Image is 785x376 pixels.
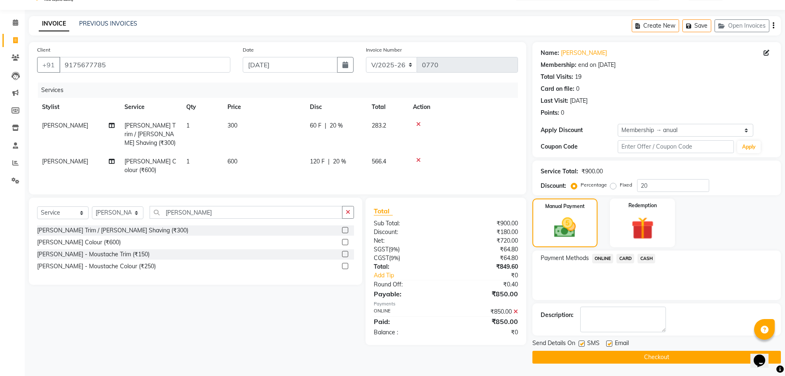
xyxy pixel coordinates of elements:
div: ₹64.80 [446,245,524,254]
span: Total [374,207,393,215]
th: Stylist [37,98,120,116]
label: Fixed [620,181,632,189]
div: Name: [541,49,559,57]
div: end on [DATE] [578,61,616,69]
div: ₹850.00 [446,289,524,299]
div: Points: [541,109,559,117]
div: Discount: [541,182,566,190]
div: Apply Discount [541,126,618,135]
label: Manual Payment [545,203,585,210]
button: Apply [737,141,761,153]
div: Payable: [368,289,446,299]
input: Search or Scan [150,206,342,219]
div: Last Visit: [541,97,568,105]
th: Total [367,98,408,116]
span: [PERSON_NAME] Trim / [PERSON_NAME] Shaving (₹300) [124,122,176,147]
iframe: chat widget [750,343,777,368]
div: Discount: [368,228,446,236]
div: ₹0 [459,271,524,280]
div: ₹900.00 [581,167,603,176]
span: Payment Methods [541,254,589,262]
span: 1 [186,158,190,165]
span: CGST [374,254,389,262]
div: ₹850.00 [446,317,524,326]
span: 9% [390,246,398,253]
div: ( ) [368,245,446,254]
th: Price [223,98,305,116]
div: 19 [575,73,581,81]
div: 0 [576,85,579,93]
div: [PERSON_NAME] - Moustache Colour (₹250) [37,262,156,271]
a: [PERSON_NAME] [561,49,607,57]
div: Total Visits: [541,73,573,81]
div: Services [38,83,524,98]
span: CASH [637,254,655,263]
span: SGST [374,246,389,253]
div: ₹900.00 [446,219,524,228]
div: ₹64.80 [446,254,524,262]
button: Open Invoices [715,19,769,32]
div: Membership: [541,61,576,69]
span: 1 [186,122,190,129]
div: Card on file: [541,85,574,93]
span: [PERSON_NAME] [42,122,88,129]
label: Client [37,46,50,54]
button: Save [682,19,711,32]
input: Search by Name/Mobile/Email/Code [59,57,230,73]
div: ( ) [368,254,446,262]
input: Enter Offer / Coupon Code [618,140,734,153]
th: Service [120,98,181,116]
div: Description: [541,311,574,319]
div: ₹850.00 [446,307,524,316]
img: _cash.svg [547,215,583,240]
span: ONLINE [592,254,614,263]
span: SMS [587,339,600,349]
span: 120 F [310,157,325,166]
div: Payments [374,300,518,307]
div: Coupon Code [541,142,618,151]
span: 566.4 [372,158,386,165]
span: 9% [391,255,398,261]
div: Sub Total: [368,219,446,228]
th: Action [408,98,518,116]
div: Net: [368,236,446,245]
span: [PERSON_NAME] [42,158,88,165]
span: [PERSON_NAME] Colour (₹600) [124,158,176,174]
div: ₹0 [446,328,524,337]
a: PREVIOUS INVOICES [79,20,137,27]
div: ₹0.40 [446,280,524,289]
button: +91 [37,57,60,73]
label: Percentage [581,181,607,189]
div: ₹720.00 [446,236,524,245]
th: Disc [305,98,367,116]
label: Date [243,46,254,54]
button: Checkout [532,351,781,364]
label: Redemption [628,202,657,209]
span: 60 F [310,121,321,130]
div: ₹849.60 [446,262,524,271]
span: | [325,121,326,130]
th: Qty [181,98,223,116]
div: Balance : [368,328,446,337]
span: 283.2 [372,122,386,129]
div: Paid: [368,317,446,326]
div: ₹180.00 [446,228,524,236]
span: Send Details On [532,339,575,349]
span: 20 % [333,157,346,166]
img: _gift.svg [624,214,661,242]
span: Email [615,339,629,349]
div: Round Off: [368,280,446,289]
div: [PERSON_NAME] - Moustache Trim (₹150) [37,250,150,259]
div: [DATE] [570,97,588,105]
span: 20 % [330,121,343,130]
div: 0 [561,109,564,117]
span: | [328,157,330,166]
span: CARD [616,254,634,263]
div: Service Total: [541,167,578,176]
div: Total: [368,262,446,271]
span: 300 [227,122,237,129]
a: Add Tip [368,271,459,280]
div: [PERSON_NAME] Trim / [PERSON_NAME] Shaving (₹300) [37,226,188,235]
label: Invoice Number [366,46,402,54]
span: 600 [227,158,237,165]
